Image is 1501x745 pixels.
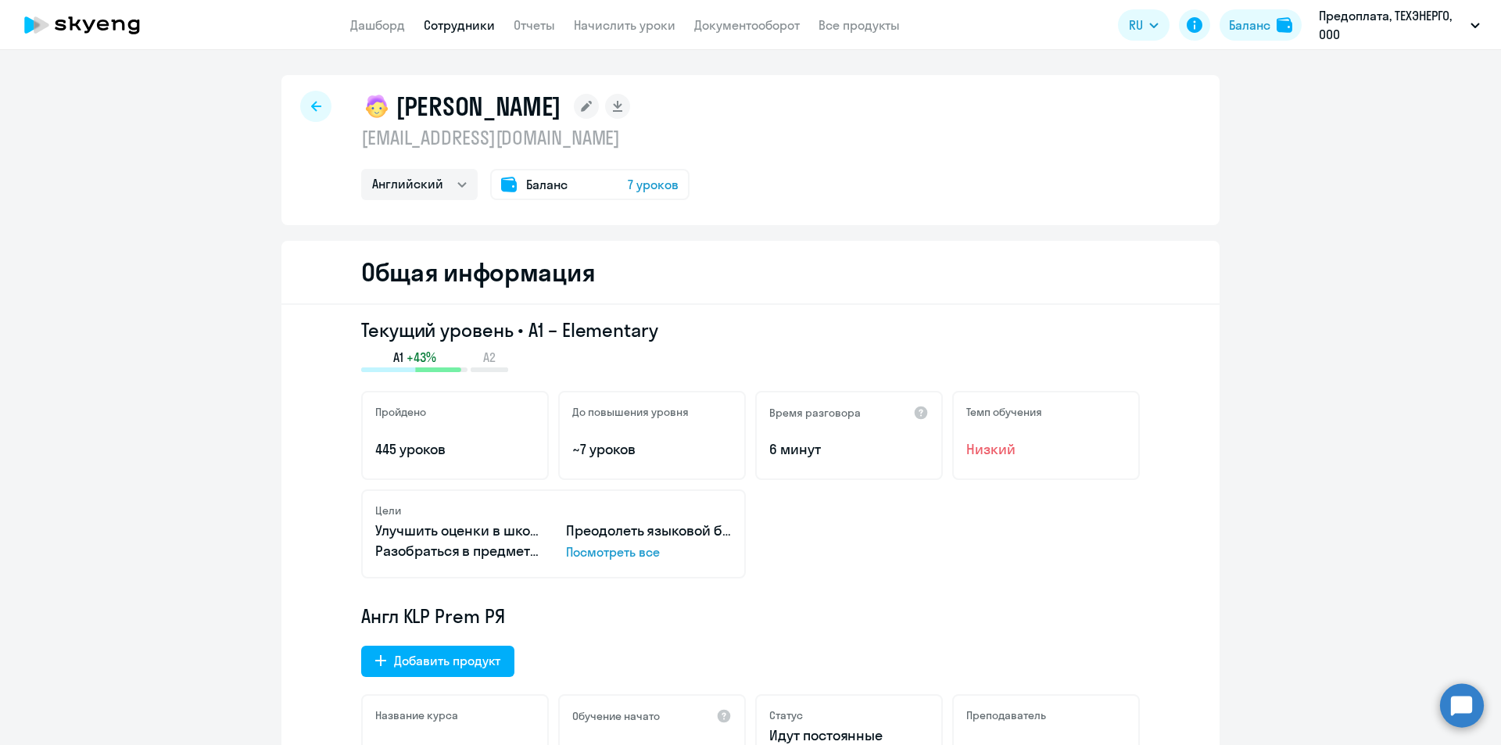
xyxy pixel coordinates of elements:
[396,91,561,122] h1: [PERSON_NAME]
[483,349,496,366] span: A2
[361,256,595,288] h2: Общая информация
[1319,6,1464,44] p: Предоплата, ТЕХЭНЕРГО, ООО
[819,17,900,33] a: Все продукты
[694,17,800,33] a: Документооборот
[375,541,541,561] p: Разобраться в предмете с основ (5
[375,521,541,541] p: Улучшить оценки в школе
[375,439,535,460] p: 445 уроков
[394,651,500,670] div: Добавить продукт
[566,543,732,561] p: Посмотреть все
[393,349,403,366] span: A1
[375,708,458,722] h5: Название курса
[375,405,426,419] h5: Пройдено
[1220,9,1302,41] button: Балансbalance
[572,439,732,460] p: ~7 уроков
[514,17,555,33] a: Отчеты
[361,125,690,150] p: [EMAIL_ADDRESS][DOMAIN_NAME]
[1311,6,1488,44] button: Предоплата, ТЕХЭНЕРГО, ООО
[407,349,436,366] span: +43%
[526,175,568,194] span: Баланс
[1229,16,1270,34] div: Баланс
[769,406,861,420] h5: Время разговора
[361,646,514,677] button: Добавить продукт
[350,17,405,33] a: Дашборд
[1129,16,1143,34] span: RU
[1118,9,1170,41] button: RU
[572,405,689,419] h5: До повышения уровня
[628,175,679,194] span: 7 уроков
[769,708,803,722] h5: Статус
[361,317,1140,342] h3: Текущий уровень • A1 – Elementary
[361,604,504,629] span: Англ KLP Prem РЯ
[1277,17,1292,33] img: balance
[769,439,929,460] p: 6 минут
[572,709,660,723] h5: Обучение начато
[966,708,1046,722] h5: Преподаватель
[424,17,495,33] a: Сотрудники
[375,503,401,518] h5: Цели
[361,91,392,122] img: child
[966,405,1042,419] h5: Темп обучения
[574,17,675,33] a: Начислить уроки
[566,521,732,541] p: Преодолеть языковой барьер
[966,439,1126,460] span: Низкий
